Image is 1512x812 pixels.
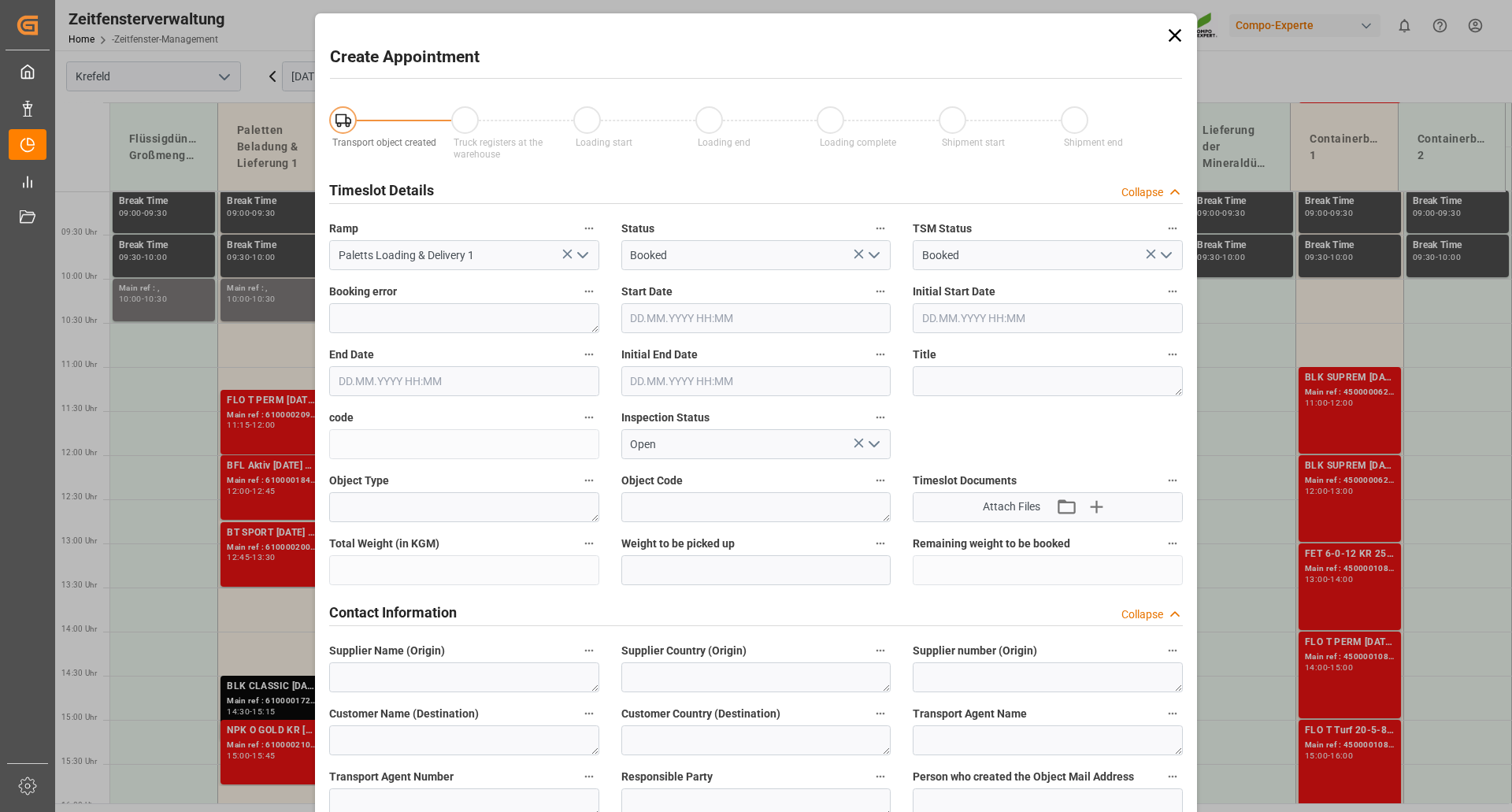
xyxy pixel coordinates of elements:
button: Total Weight (in KGM) [579,533,599,554]
h2: Contact Information [329,602,457,623]
button: Object Code [870,470,891,491]
span: Status [621,221,654,237]
span: Timeslot Documents [913,473,1017,489]
span: code [329,410,354,426]
button: open menu [862,432,885,457]
span: Initial End Date [621,347,698,363]
button: Start Date [870,281,891,302]
button: Object Type [579,470,599,491]
input: DD.MM.YYYY HH:MM [329,366,599,396]
span: Ramp [329,221,358,237]
h2: Create Appointment [330,45,480,70]
button: Customer Name (Destination) [579,703,599,724]
button: Timeslot Documents [1162,470,1183,491]
span: Title [913,347,936,363]
div: Collapse [1121,606,1163,623]
span: Attach Files [983,499,1040,515]
button: Transport Agent Name [1162,703,1183,724]
span: Responsible Party [621,769,713,785]
button: Weight to be picked up [870,533,891,554]
div: Collapse [1121,184,1163,201]
button: Remaining weight to be booked [1162,533,1183,554]
button: Ramp [579,218,599,239]
span: Booking error [329,284,397,300]
span: TSM Status [913,221,972,237]
button: Responsible Party [870,766,891,787]
span: Transport object created [332,137,436,148]
button: Person who created the Object Mail Address [1162,766,1183,787]
button: Supplier Name (Origin) [579,640,599,661]
span: Transport Agent Number [329,769,454,785]
button: open menu [862,243,885,268]
input: DD.MM.YYYY HH:MM [621,366,891,396]
button: TSM Status [1162,218,1183,239]
button: Initial End Date [870,344,891,365]
button: Supplier Country (Origin) [870,640,891,661]
input: Type to search/select [329,240,599,270]
span: Shipment end [1064,137,1123,148]
button: Customer Country (Destination) [870,703,891,724]
button: open menu [1153,243,1177,268]
button: Status [870,218,891,239]
span: Supplier Name (Origin) [329,643,445,659]
span: End Date [329,347,374,363]
button: Initial Start Date [1162,281,1183,302]
button: code [579,407,599,428]
span: Remaining weight to be booked [913,536,1070,552]
span: Loading end [698,137,750,148]
button: Booking error [579,281,599,302]
span: Total Weight (in KGM) [329,536,439,552]
button: Inspection Status [870,407,891,428]
input: DD.MM.YYYY HH:MM [913,303,1183,333]
span: Loading complete [820,137,896,148]
span: Loading start [576,137,632,148]
button: Supplier number (Origin) [1162,640,1183,661]
span: Shipment start [942,137,1005,148]
button: Transport Agent Number [579,766,599,787]
span: Customer Name (Destination) [329,706,479,722]
span: Supplier Country (Origin) [621,643,747,659]
span: Inspection Status [621,410,710,426]
span: Weight to be picked up [621,536,735,552]
span: Object Code [621,473,683,489]
span: Truck registers at the warehouse [454,137,543,160]
input: Type to search/select [621,240,891,270]
span: Customer Country (Destination) [621,706,780,722]
span: Transport Agent Name [913,706,1027,722]
button: End Date [579,344,599,365]
h2: Timeslot Details [329,180,434,201]
input: DD.MM.YYYY HH:MM [621,303,891,333]
button: Title [1162,344,1183,365]
button: open menu [569,243,593,268]
span: Person who created the Object Mail Address [913,769,1134,785]
span: Supplier number (Origin) [913,643,1037,659]
span: Initial Start Date [913,284,995,300]
span: Object Type [329,473,389,489]
span: Start Date [621,284,673,300]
